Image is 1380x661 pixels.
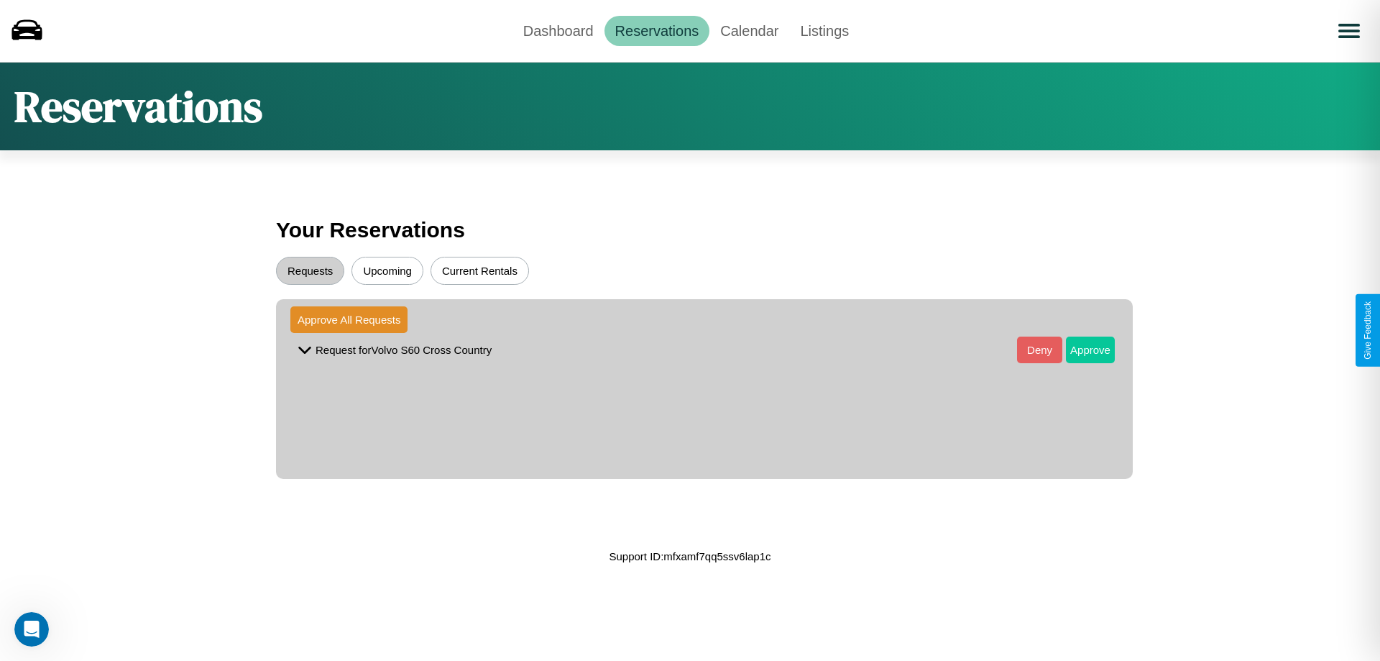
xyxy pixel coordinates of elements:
button: Deny [1017,337,1062,363]
a: Listings [789,16,860,46]
button: Approve [1066,337,1115,363]
button: Upcoming [351,257,423,285]
a: Dashboard [512,16,604,46]
iframe: Intercom live chat [14,612,49,647]
h1: Reservations [14,77,262,136]
button: Open menu [1329,11,1369,51]
button: Requests [276,257,344,285]
button: Current Rentals [431,257,529,285]
a: Calendar [709,16,789,46]
h3: Your Reservations [276,211,1104,250]
button: Approve All Requests [290,306,408,333]
div: Give Feedback [1363,301,1373,360]
a: Reservations [604,16,710,46]
p: Support ID: mfxamf7qq5ssv6lap1c [609,547,770,566]
p: Request for Volvo S60 Cross Country [316,340,492,360]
